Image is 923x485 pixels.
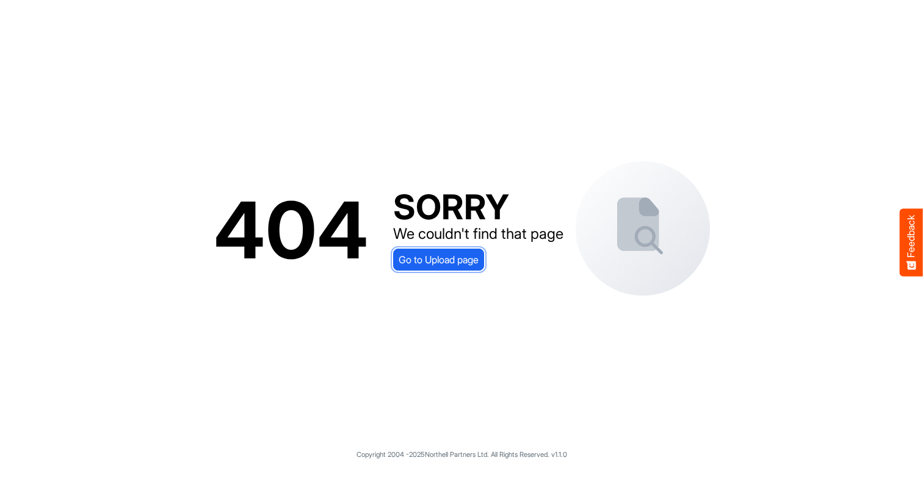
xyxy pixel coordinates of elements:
[214,195,369,266] div: 404
[393,249,484,271] a: Go to Upload page
[399,252,479,268] span: Go to Upload page
[393,224,563,244] div: We couldn't find that page
[393,190,563,224] div: SORRY
[12,449,911,460] p: Copyright 2004 - 2025 Northell Partners Ltd. All Rights Reserved. v 1.1.0
[900,209,923,277] button: Feedback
